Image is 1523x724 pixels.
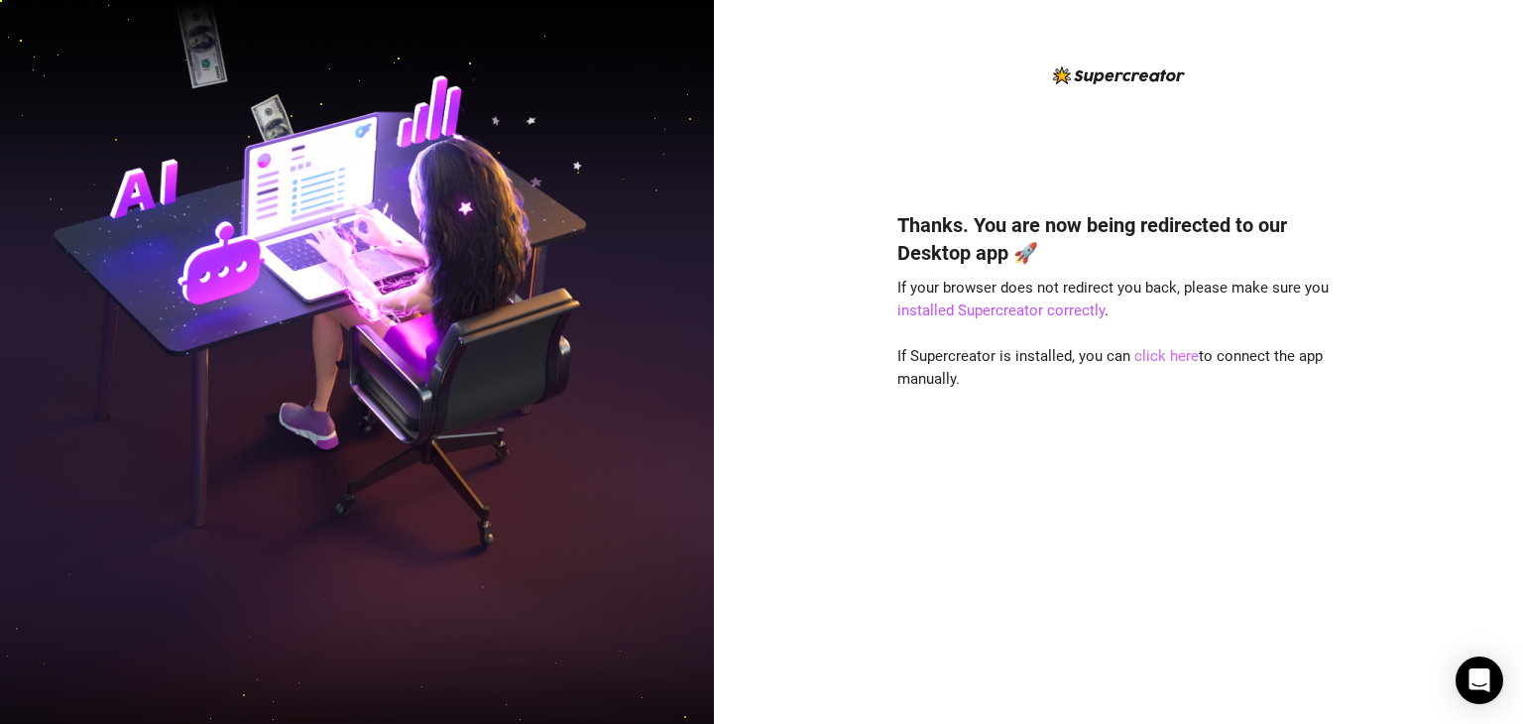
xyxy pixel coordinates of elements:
[1456,657,1503,704] div: Open Intercom Messenger
[1134,347,1199,365] a: click here
[897,347,1323,389] span: If Supercreator is installed, you can to connect the app manually.
[897,302,1105,319] a: installed Supercreator correctly
[897,279,1329,320] span: If your browser does not redirect you back, please make sure you .
[1053,66,1185,84] img: logo-BBDzfeDw.svg
[897,211,1340,267] h4: Thanks. You are now being redirected to our Desktop app 🚀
